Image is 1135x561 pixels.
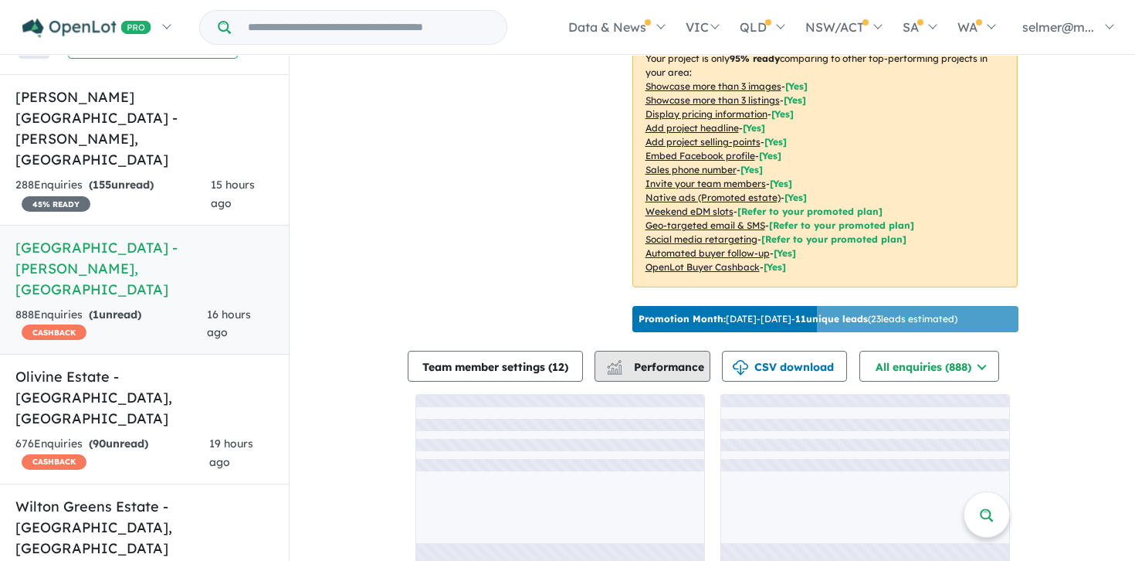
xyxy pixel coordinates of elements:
[552,360,564,374] span: 12
[15,87,273,170] h5: [PERSON_NAME][GEOGRAPHIC_DATA] - [PERSON_NAME] , [GEOGRAPHIC_DATA]
[607,360,621,369] img: line-chart.svg
[15,496,273,559] h5: Wilton Greens Estate - [GEOGRAPHIC_DATA] , [GEOGRAPHIC_DATA]
[639,313,726,325] b: Promotion Month:
[209,437,253,469] span: 19 hours ago
[645,80,781,92] u: Showcase more than 3 images
[740,164,763,175] span: [ Yes ]
[211,178,255,210] span: 15 hours ago
[645,164,737,175] u: Sales phone number
[733,360,748,376] img: download icon
[408,351,583,382] button: Team member settings (12)
[859,351,999,382] button: All enquiries (888)
[645,247,770,259] u: Automated buyer follow-up
[645,150,755,161] u: Embed Facebook profile
[645,261,760,273] u: OpenLot Buyer Cashback
[743,122,765,134] span: [ Yes ]
[1022,19,1094,35] span: selmer@m...
[761,233,906,245] span: [Refer to your promoted plan]
[93,437,106,450] span: 90
[645,192,781,203] u: Native ads (Promoted estate)
[645,219,765,231] u: Geo-targeted email & SMS
[645,206,734,217] u: Weekend eDM slots
[784,192,807,203] span: [Yes]
[639,312,957,326] p: [DATE] - [DATE] - ( 23 leads estimated)
[645,94,780,106] u: Showcase more than 3 listings
[22,19,151,38] img: Openlot PRO Logo White
[609,360,704,374] span: Performance
[645,122,739,134] u: Add project headline
[632,39,1018,287] p: Your project is only comparing to other top-performing projects in your area: - - - - - - - - - -...
[22,325,86,340] span: CASHBACK
[795,313,868,325] b: 11 unique leads
[785,80,808,92] span: [ Yes ]
[784,94,806,106] span: [ Yes ]
[769,219,914,231] span: [Refer to your promoted plan]
[89,178,154,192] strong: ( unread)
[607,365,622,375] img: bar-chart.svg
[22,454,86,470] span: CASHBACK
[93,308,99,321] span: 1
[774,247,796,259] span: [Yes]
[764,261,786,273] span: [Yes]
[771,108,794,120] span: [ Yes ]
[207,308,251,340] span: 16 hours ago
[764,136,787,148] span: [ Yes ]
[645,233,757,245] u: Social media retargeting
[722,351,847,382] button: CSV download
[730,53,780,64] b: 95 % ready
[89,437,148,450] strong: ( unread)
[759,150,781,161] span: [ Yes ]
[737,206,883,217] span: [Refer to your promoted plan]
[15,366,273,429] h5: Olivine Estate - [GEOGRAPHIC_DATA] , [GEOGRAPHIC_DATA]
[15,435,209,472] div: 676 Enquir ies
[645,136,761,148] u: Add project selling-points
[15,306,207,343] div: 888 Enquir ies
[595,351,710,382] button: Performance
[645,178,766,189] u: Invite your team members
[22,196,90,212] span: 45 % READY
[15,237,273,300] h5: [GEOGRAPHIC_DATA] - [PERSON_NAME] , [GEOGRAPHIC_DATA]
[93,178,111,192] span: 155
[89,308,141,321] strong: ( unread)
[15,176,211,213] div: 288 Enquir ies
[645,108,767,120] u: Display pricing information
[234,11,503,44] input: Try estate name, suburb, builder or developer
[770,178,792,189] span: [ Yes ]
